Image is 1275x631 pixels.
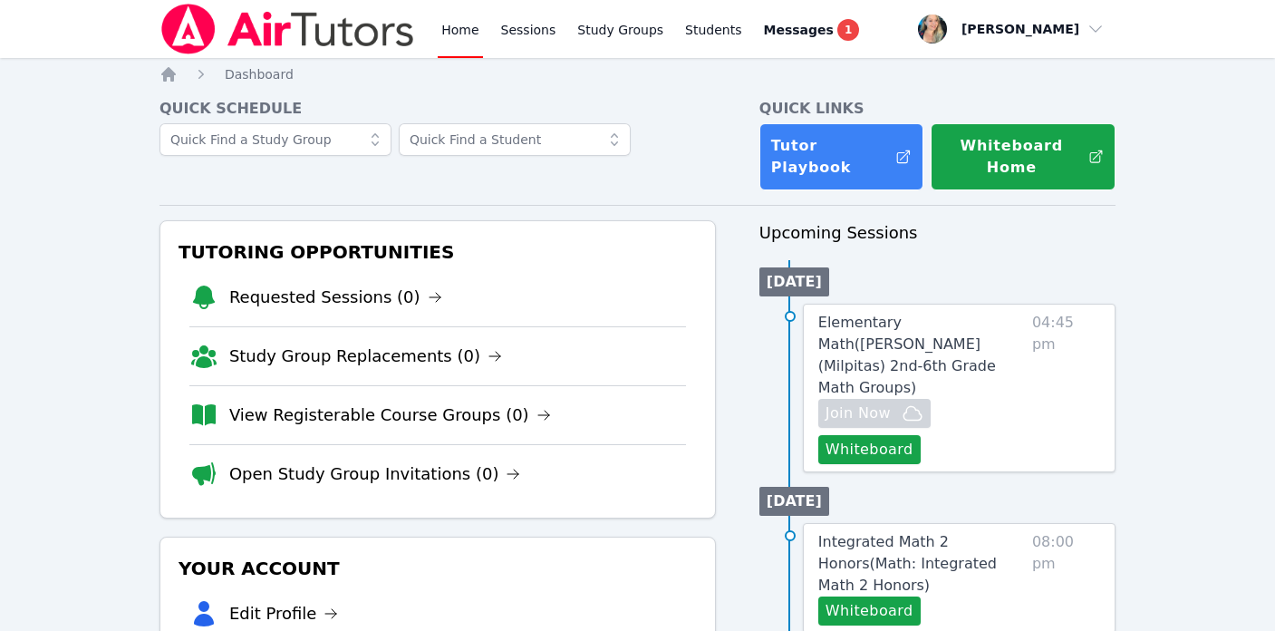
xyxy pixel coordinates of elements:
img: Air Tutors [159,4,416,54]
button: Whiteboard Home [931,123,1116,190]
a: Requested Sessions (0) [229,285,442,310]
input: Quick Find a Study Group [159,123,391,156]
input: Quick Find a Student [399,123,631,156]
span: Elementary Math ( [PERSON_NAME] (Milpitas) 2nd-6th Grade Math Groups ) [818,314,996,396]
button: Join Now [818,399,931,428]
button: Whiteboard [818,435,921,464]
h4: Quick Schedule [159,98,716,120]
a: Elementary Math([PERSON_NAME] (Milpitas) 2nd-6th Grade Math Groups) [818,312,1025,399]
h3: Tutoring Opportunities [175,236,700,268]
span: Messages [764,21,834,39]
li: [DATE] [759,267,829,296]
span: 1 [837,19,859,41]
span: 04:45 pm [1032,312,1100,464]
span: Join Now [826,403,891,424]
nav: Breadcrumb [159,65,1116,83]
span: Integrated Math 2 Honors ( Math: Integrated Math 2 Honors ) [818,533,997,594]
a: Edit Profile [229,601,339,626]
li: [DATE] [759,487,829,516]
h3: Upcoming Sessions [759,220,1116,246]
span: Dashboard [225,67,294,82]
a: Study Group Replacements (0) [229,344,502,369]
a: Open Study Group Invitations (0) [229,461,521,487]
a: Dashboard [225,65,294,83]
span: 08:00 pm [1032,531,1100,626]
a: Tutor Playbook [759,123,923,190]
button: Whiteboard [818,597,921,626]
a: Integrated Math 2 Honors(Math: Integrated Math 2 Honors) [818,531,1025,597]
a: View Registerable Course Groups (0) [229,403,551,428]
h3: Your Account [175,552,700,585]
h4: Quick Links [759,98,1116,120]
